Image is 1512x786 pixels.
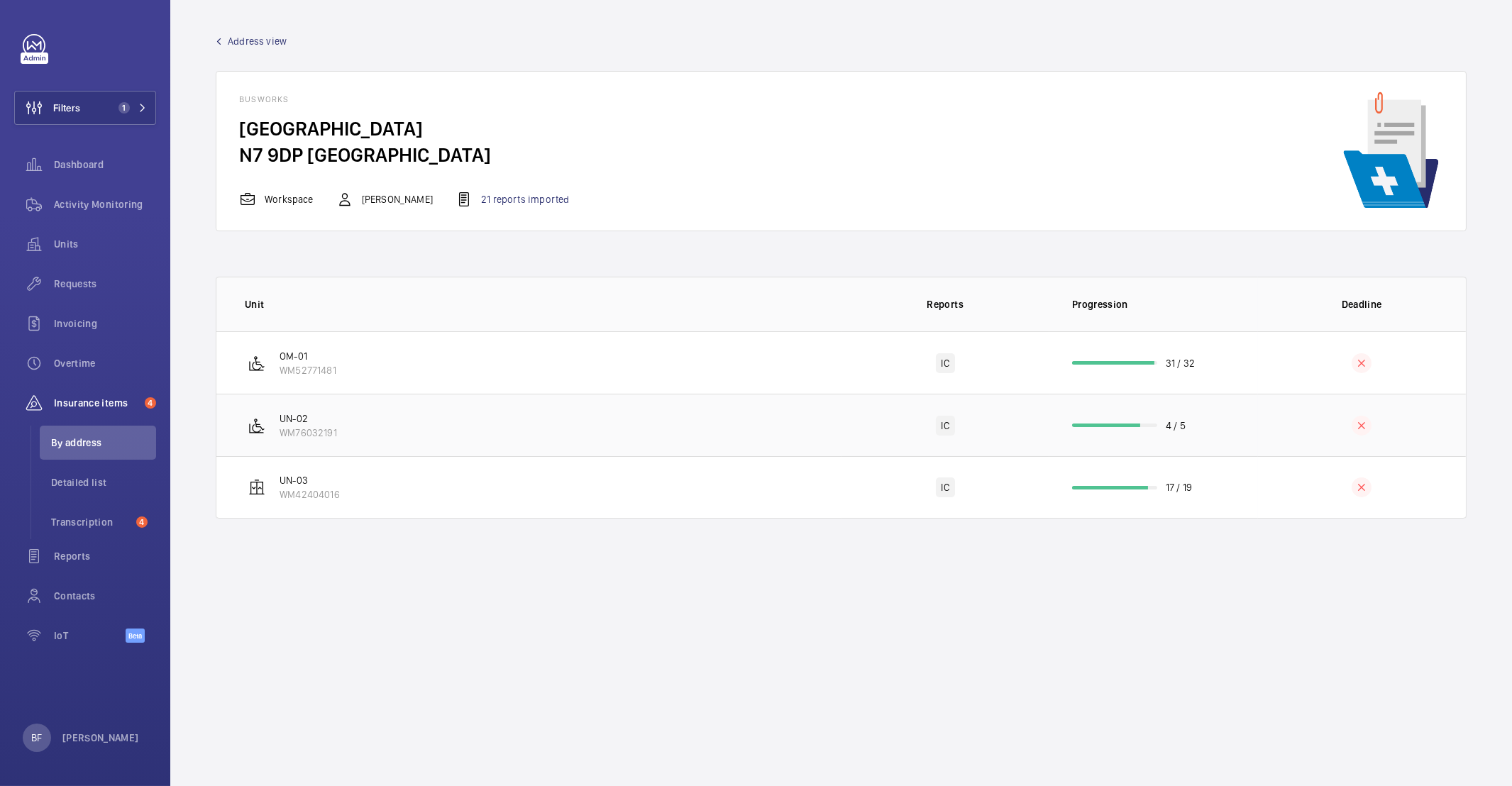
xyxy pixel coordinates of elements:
div: [PERSON_NAME] [336,191,433,208]
p: 4 / 5 [1166,419,1186,433]
div: 21 reports imported [456,191,569,208]
span: 4 [136,516,148,528]
span: 4 [145,397,156,409]
button: Filters1 [14,91,156,125]
p: Reports [851,297,1040,311]
span: Address view [228,34,287,48]
span: 1 [118,102,130,114]
p: 17 / 19 [1166,480,1192,494]
span: Reports [54,549,156,563]
span: By address [51,436,156,450]
p: WM76032191 [280,426,337,440]
span: Contacts [54,589,156,603]
div: IC [936,416,955,436]
p: [PERSON_NAME] [62,731,139,745]
img: elevator.svg [248,479,265,496]
p: Progression [1072,297,1258,311]
p: UN-02 [280,411,337,426]
span: Units [54,237,156,251]
span: Filters [53,101,80,115]
span: Beta [126,629,145,643]
p: 31 / 32 [1166,356,1195,370]
span: Transcription [51,515,131,529]
p: Unit [245,297,841,311]
h4: [GEOGRAPHIC_DATA] N7 9DP [GEOGRAPHIC_DATA] [239,116,592,168]
p: OM-01 [280,349,336,363]
img: platform_lift.svg [248,417,265,434]
span: Invoicing [54,316,156,331]
div: Workspace [239,191,314,208]
h4: Busworks [239,94,592,116]
p: WM42404016 [280,487,340,502]
span: IoT [54,629,126,643]
p: Deadline [1268,297,1457,311]
span: Detailed list [51,475,156,489]
span: Insurance items [54,396,139,410]
div: IC [936,477,955,497]
div: IC [936,353,955,373]
span: Requests [54,277,156,291]
img: platform_lift.svg [248,355,265,372]
p: BF [31,731,42,745]
p: UN-03 [280,473,340,487]
span: Overtime [54,356,156,370]
span: Dashboard [54,157,156,172]
span: Activity Monitoring [54,197,156,211]
p: WM52771481 [280,363,336,377]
